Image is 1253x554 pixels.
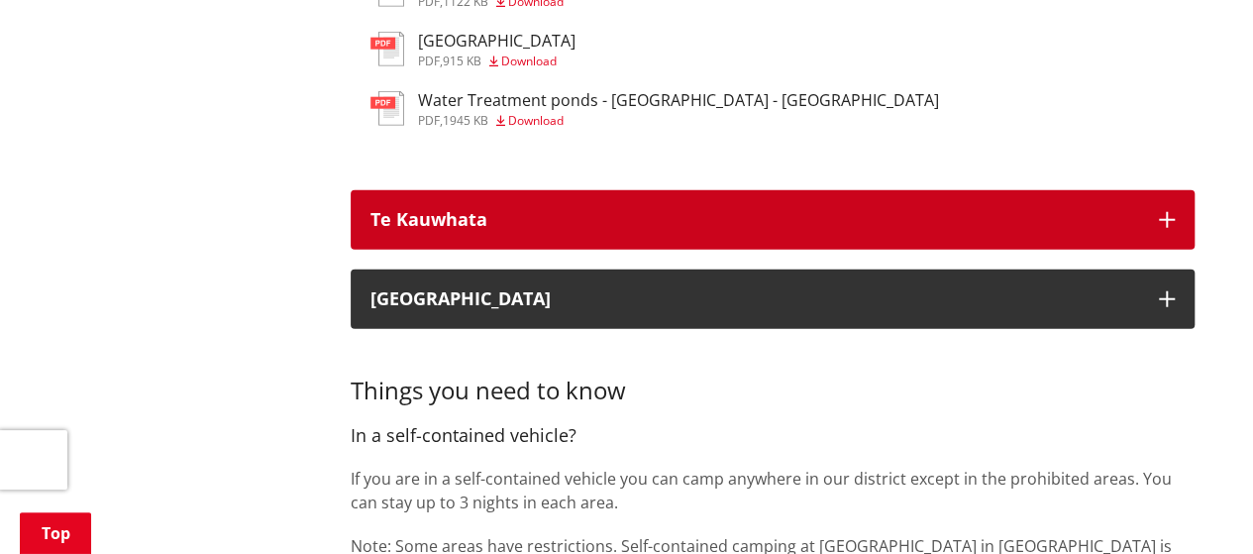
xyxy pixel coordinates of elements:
[443,112,488,129] span: 1945 KB
[351,190,1195,250] button: Te Kauwhata
[351,425,1195,447] h4: In a self-contained vehicle?
[370,91,939,127] a: Water Treatment ponds - [GEOGRAPHIC_DATA] - [GEOGRAPHIC_DATA] pdf,1945 KB Download
[418,55,575,67] div: ,
[443,53,481,69] span: 915 KB
[20,512,91,554] a: Top
[370,32,575,67] a: [GEOGRAPHIC_DATA] pdf,915 KB Download
[370,289,1139,309] div: [GEOGRAPHIC_DATA]
[351,270,1195,329] button: [GEOGRAPHIC_DATA]
[418,112,440,129] span: pdf
[508,112,564,129] span: Download
[418,53,440,69] span: pdf
[370,210,1139,230] div: Te Kauwhata
[1162,471,1233,542] iframe: Messenger Launcher
[351,467,1195,514] p: If you are in a self-contained vehicle you can camp anywhere in our district except in the prohib...
[418,32,575,51] h3: [GEOGRAPHIC_DATA]
[351,349,1195,406] h3: Things you need to know
[418,115,939,127] div: ,
[370,91,404,126] img: document-pdf.svg
[501,53,557,69] span: Download
[418,91,939,110] h3: Water Treatment ponds - [GEOGRAPHIC_DATA] - [GEOGRAPHIC_DATA]
[370,32,404,66] img: document-pdf.svg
